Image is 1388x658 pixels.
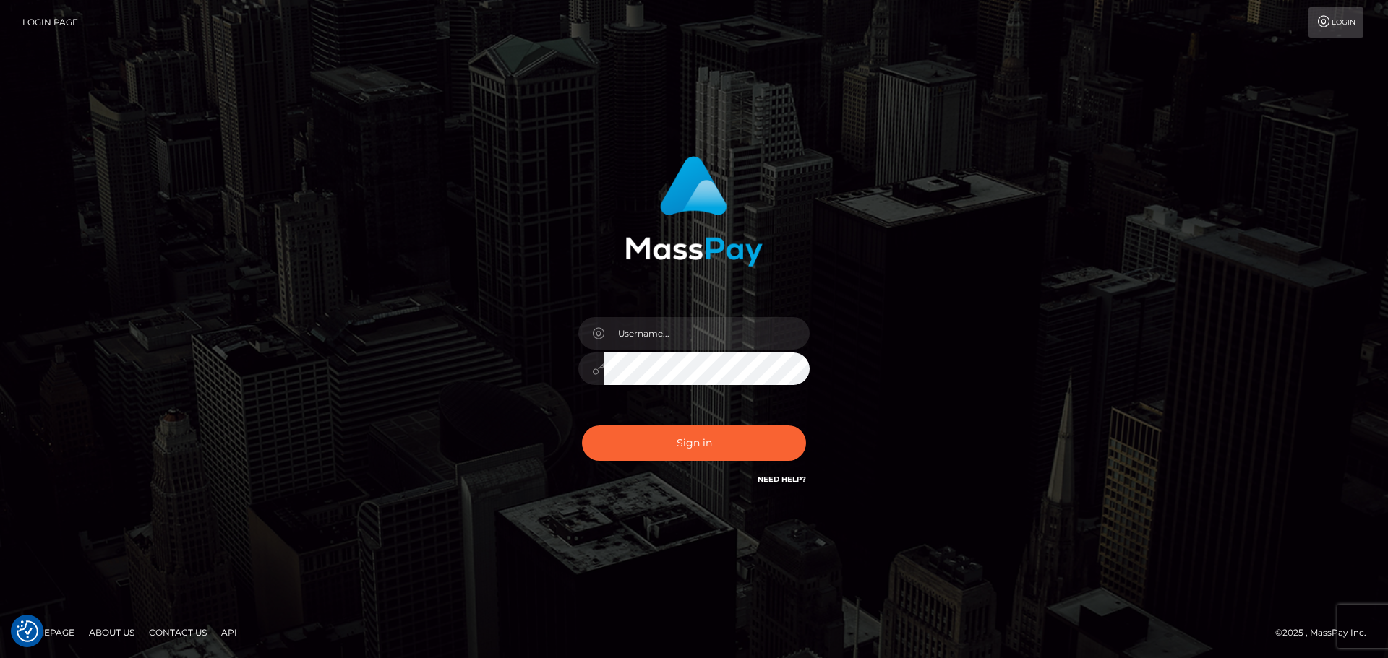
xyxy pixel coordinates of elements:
[215,621,243,644] a: API
[17,620,38,642] button: Consent Preferences
[16,621,80,644] a: Homepage
[758,475,806,484] a: Need Help?
[83,621,140,644] a: About Us
[22,7,78,38] a: Login Page
[17,620,38,642] img: Revisit consent button
[604,317,810,350] input: Username...
[1275,625,1377,641] div: © 2025 , MassPay Inc.
[143,621,213,644] a: Contact Us
[582,425,806,461] button: Sign in
[1308,7,1363,38] a: Login
[625,156,763,267] img: MassPay Login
